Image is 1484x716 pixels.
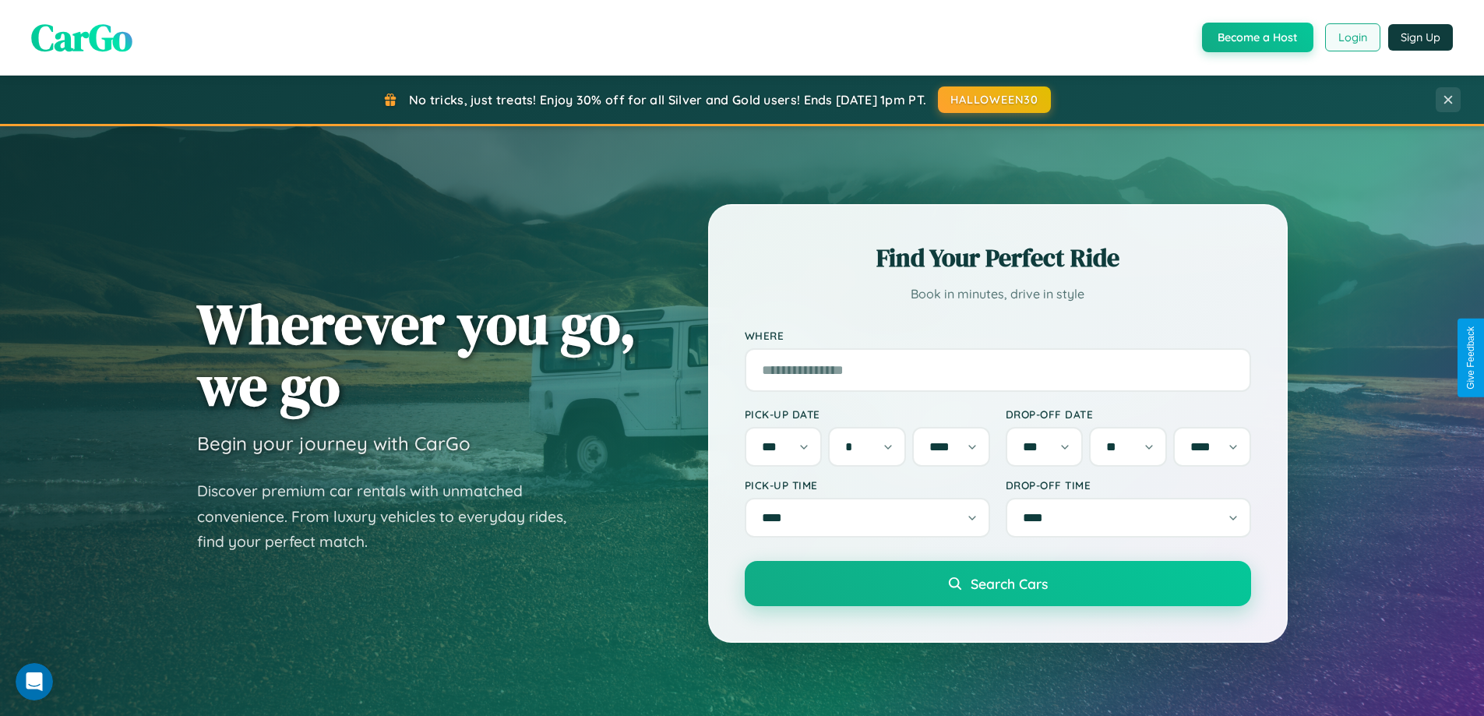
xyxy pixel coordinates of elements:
[745,478,990,492] label: Pick-up Time
[1465,326,1476,390] div: Give Feedback
[197,432,471,455] h3: Begin your journey with CarGo
[1006,407,1251,421] label: Drop-off Date
[745,241,1251,275] h2: Find Your Perfect Ride
[1006,478,1251,492] label: Drop-off Time
[16,663,53,700] iframe: Intercom live chat
[1388,24,1453,51] button: Sign Up
[745,329,1251,342] label: Where
[971,575,1048,592] span: Search Cars
[197,293,636,416] h1: Wherever you go, we go
[409,92,926,108] span: No tricks, just treats! Enjoy 30% off for all Silver and Gold users! Ends [DATE] 1pm PT.
[745,283,1251,305] p: Book in minutes, drive in style
[745,407,990,421] label: Pick-up Date
[938,86,1051,113] button: HALLOWEEN30
[197,478,587,555] p: Discover premium car rentals with unmatched convenience. From luxury vehicles to everyday rides, ...
[745,561,1251,606] button: Search Cars
[31,12,132,63] span: CarGo
[1325,23,1380,51] button: Login
[1202,23,1313,52] button: Become a Host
